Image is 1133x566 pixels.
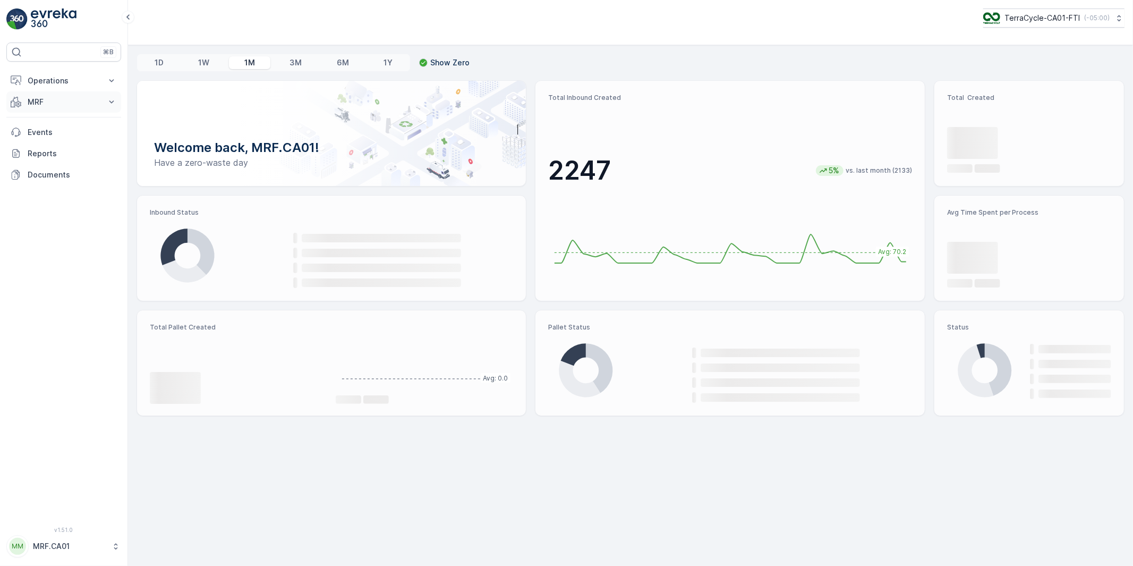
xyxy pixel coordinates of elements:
p: Pallet Status [548,323,911,332]
p: vs. last month (2133) [846,166,912,175]
p: ( -05:00 ) [1084,14,1110,22]
span: v 1.51.0 [6,527,121,533]
button: MMMRF.CA01 [6,535,121,557]
p: 2247 [548,155,611,187]
button: Operations [6,70,121,91]
p: Operations [28,75,100,86]
p: Inbound Status [150,208,513,217]
p: 5% [828,165,840,176]
p: Total Pallet Created [150,323,327,332]
button: TerraCycle-CA01-FTI(-05:00) [983,9,1125,28]
p: Show Zero [430,57,470,68]
p: Status [947,323,1111,332]
p: ⌘B [103,48,114,56]
p: MRF.CA01 [33,541,106,552]
a: Events [6,122,121,143]
p: 1W [198,57,209,68]
img: logo_light-DOdMpM7g.png [31,9,76,30]
a: Reports [6,143,121,164]
p: Have a zero-waste day [154,156,509,169]
p: Avg Time Spent per Process [947,208,1111,217]
div: MM [9,538,26,555]
p: Documents [28,170,117,180]
p: 6M [337,57,349,68]
p: TerraCycle-CA01-FTI [1004,13,1080,23]
a: Documents [6,164,121,185]
p: Total Created [947,94,1111,102]
p: 1Y [384,57,393,68]
p: Total Inbound Created [548,94,911,102]
p: Reports [28,148,117,159]
img: logo [6,9,28,30]
p: Welcome back, MRF.CA01! [154,139,509,156]
p: 3M [289,57,302,68]
button: MRF [6,91,121,113]
p: Events [28,127,117,138]
p: 1D [155,57,164,68]
p: 1M [244,57,255,68]
p: MRF [28,97,100,107]
img: TC_BVHiTW6.png [983,12,1000,24]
